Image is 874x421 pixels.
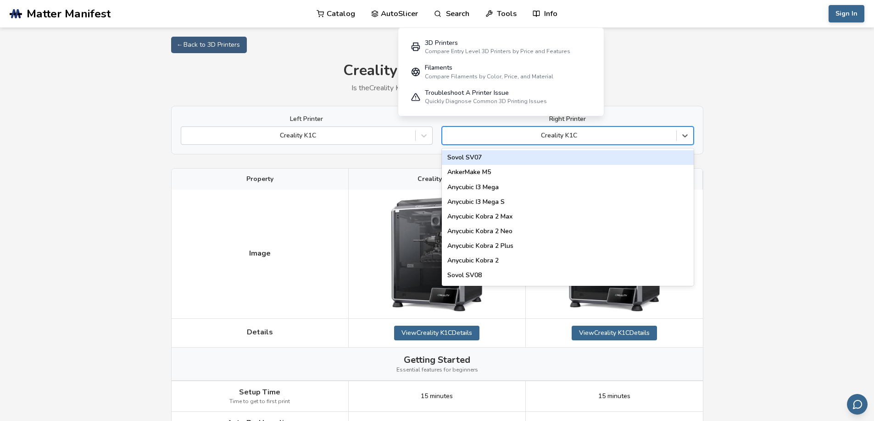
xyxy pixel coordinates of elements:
[181,115,433,123] label: Left Printer
[442,150,694,165] div: Sovol SV07
[405,34,597,60] a: 3D PrintersCompare Entry Level 3D Printers by Price and Features
[229,399,290,405] span: Time to get to first print
[405,60,597,85] a: FilamentsCompare Filaments by Color, Price, and Material
[171,37,247,53] a: ← Back to 3D Printers
[394,326,479,340] a: ViewCreality K1CDetails
[396,367,478,373] span: Essential features for beginners
[442,283,694,297] div: Creality Hi
[447,132,449,139] input: Creality K1CSovol SV07AnkerMake M5Anycubic I3 MegaAnycubic I3 Mega SAnycubic Kobra 2 MaxAnycubic ...
[27,7,111,20] span: Matter Manifest
[572,326,657,340] a: ViewCreality K1CDetails
[239,388,280,396] span: Setup Time
[425,73,553,80] div: Compare Filaments by Color, Price, and Material
[247,328,273,336] span: Details
[442,268,694,283] div: Sovol SV08
[442,115,694,123] label: Right Printer
[404,355,470,365] span: Getting Started
[442,165,694,180] div: AnkerMake M5
[425,98,547,104] div: Quickly Diagnose Common 3D Printing Issues
[171,62,703,79] h1: Creality K1C vs Creality K1C
[171,84,703,92] p: Is the Creality K1C better than the Creality K1C for you?
[442,180,694,195] div: Anycubic I3 Mega
[425,48,570,55] div: Compare Entry Level 3D Printers by Price and Features
[425,39,570,47] div: 3D Printers
[598,393,630,400] span: 15 minutes
[421,393,453,400] span: 15 minutes
[425,64,553,71] div: Filaments
[829,5,864,22] button: Sign In
[405,84,597,109] a: Troubleshoot A Printer IssueQuickly Diagnose Common 3D Printing Issues
[442,209,694,224] div: Anycubic Kobra 2 Max
[442,239,694,253] div: Anycubic Kobra 2 Plus
[425,89,547,97] div: Troubleshoot A Printer Issue
[847,394,868,415] button: Send feedback via email
[249,249,271,257] span: Image
[391,197,483,312] img: Creality K1C
[246,175,273,183] span: Property
[418,175,456,183] span: Creality K1C
[442,253,694,268] div: Anycubic Kobra 2
[442,195,694,209] div: Anycubic I3 Mega S
[442,224,694,239] div: Anycubic Kobra 2 Neo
